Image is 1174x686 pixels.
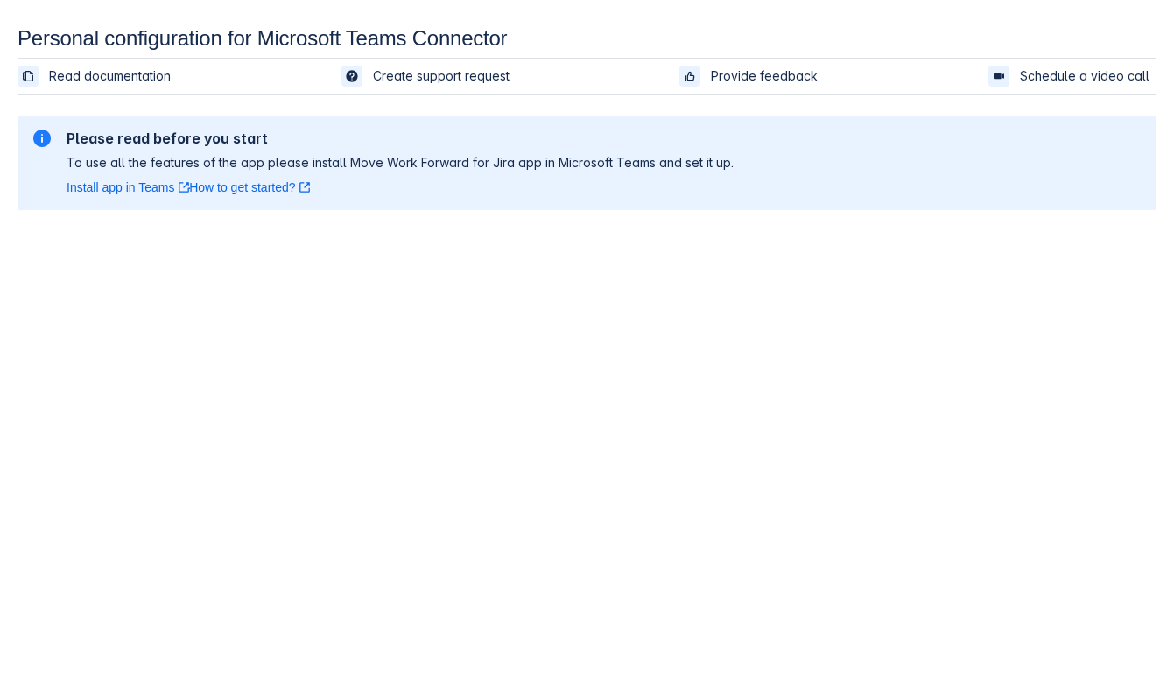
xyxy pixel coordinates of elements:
a: Schedule a video call [988,66,1156,87]
span: Provide feedback [711,67,818,85]
span: support [345,69,359,83]
div: Personal configuration for Microsoft Teams Connector [18,26,1156,51]
span: feedback [683,69,697,83]
span: Read documentation [49,67,171,85]
a: Create support request [341,66,517,87]
span: Create support request [373,67,510,85]
p: To use all the features of the app please install Move Work Forward for Jira app in Microsoft Tea... [67,154,734,171]
span: documentation [21,69,35,83]
a: How to get started? [189,178,310,196]
span: information [32,128,53,149]
h2: Please read before you start [67,129,734,147]
a: Provide feedback [679,66,825,87]
a: Install app in Teams [67,178,189,196]
span: videoCall [992,69,1006,83]
a: Read documentation [18,66,178,87]
span: Schedule a video call [1020,67,1149,85]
